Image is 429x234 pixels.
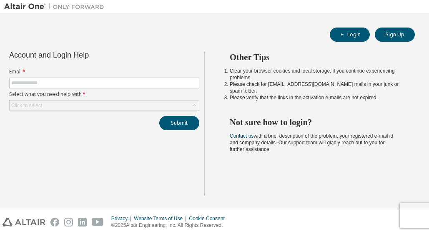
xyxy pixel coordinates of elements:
[230,133,393,152] span: with a brief description of the problem, your registered e-mail id and company details. Our suppo...
[50,218,59,226] img: facebook.svg
[4,3,108,11] img: Altair One
[9,52,161,58] div: Account and Login Help
[9,91,199,98] label: Select what you need help with
[189,215,229,222] div: Cookie Consent
[159,116,199,130] button: Submit
[230,81,400,94] li: Please check for [EMAIL_ADDRESS][DOMAIN_NAME] mails in your junk or spam folder.
[230,133,253,139] a: Contact us
[3,218,45,226] img: altair_logo.svg
[111,222,230,229] p: © 2025 Altair Engineering, Inc. All Rights Reserved.
[230,68,400,81] li: Clear your browser cookies and local storage, if you continue experiencing problems.
[375,28,415,42] button: Sign Up
[11,102,42,109] div: Click to select
[10,101,199,111] div: Click to select
[9,68,199,75] label: Email
[330,28,370,42] button: Login
[230,117,400,128] h2: Not sure how to login?
[92,218,104,226] img: youtube.svg
[230,52,400,63] h2: Other Tips
[134,215,189,222] div: Website Terms of Use
[78,218,87,226] img: linkedin.svg
[64,218,73,226] img: instagram.svg
[111,215,134,222] div: Privacy
[230,94,400,101] li: Please verify that the links in the activation e-mails are not expired.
